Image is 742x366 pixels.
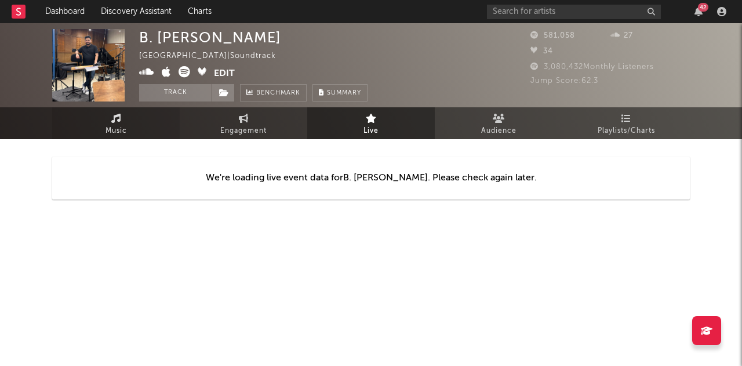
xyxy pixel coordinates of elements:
span: 581,058 [530,32,575,39]
a: Engagement [180,107,307,139]
span: Playlists/Charts [598,124,655,138]
a: Music [52,107,180,139]
span: Summary [327,90,361,96]
div: [GEOGRAPHIC_DATA] | Soundtrack [139,49,289,63]
span: Engagement [220,124,267,138]
span: Audience [481,124,517,138]
a: Audience [435,107,562,139]
button: Summary [312,84,368,102]
div: B. [PERSON_NAME] [139,29,281,46]
a: Benchmark [240,84,307,102]
span: Jump Score: 62.3 [530,77,598,85]
span: Music [106,124,127,138]
button: Track [139,84,212,102]
span: Live [363,124,379,138]
button: Edit [214,66,235,81]
div: 42 [698,3,708,12]
span: 34 [530,48,553,55]
a: Playlists/Charts [562,107,690,139]
button: 42 [694,7,703,16]
span: 27 [610,32,633,39]
span: 3,080,432 Monthly Listeners [530,63,654,71]
a: Live [307,107,435,139]
div: We're loading live event data for B. [PERSON_NAME] . Please check again later. [52,157,690,200]
span: Benchmark [256,86,300,100]
input: Search for artists [487,5,661,19]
